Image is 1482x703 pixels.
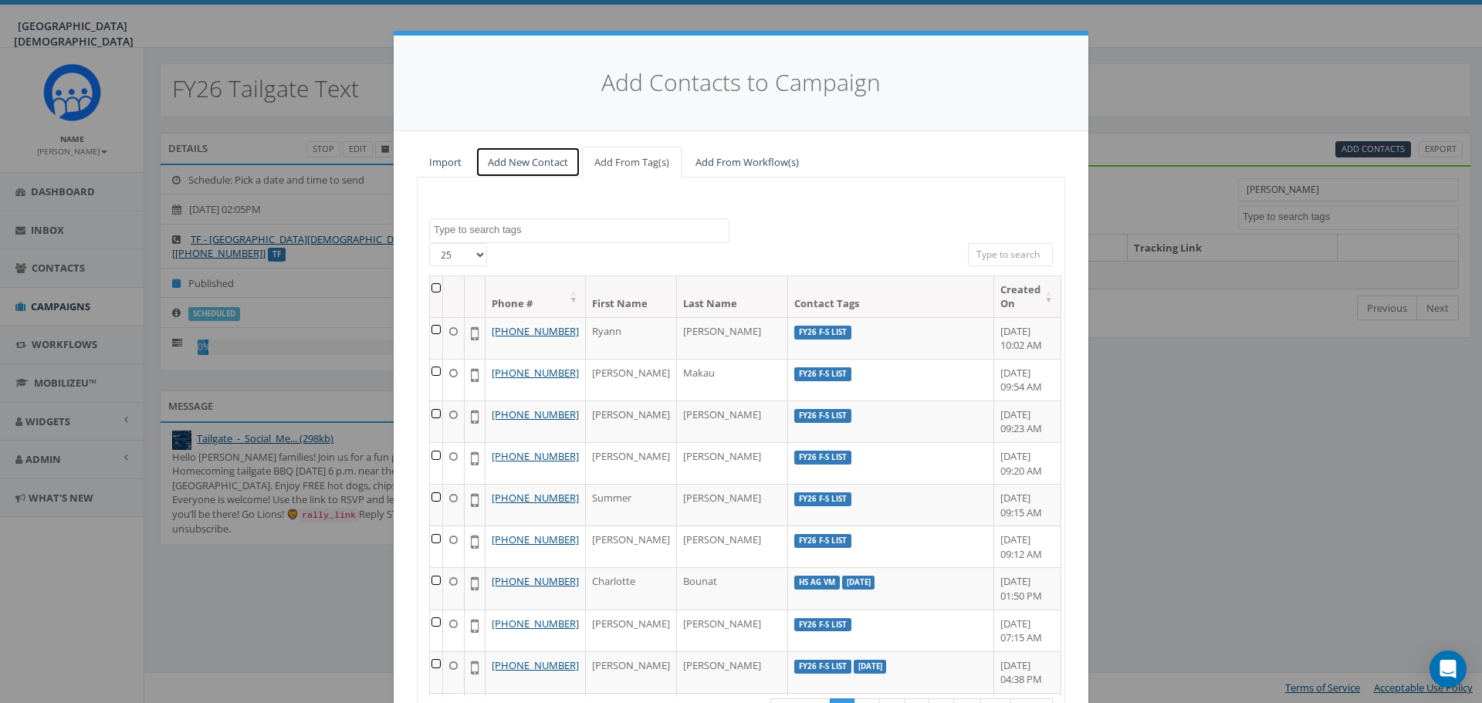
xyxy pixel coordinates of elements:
[677,359,788,401] td: Makau
[794,576,840,590] label: HS AG VM
[1430,651,1467,688] div: Open Intercom Messenger
[683,147,811,178] a: Add From Workflow(s)
[492,324,579,338] a: [PHONE_NUMBER]
[492,532,579,546] a: [PHONE_NUMBER]
[586,442,677,484] td: [PERSON_NAME]
[586,567,677,609] td: Charlotte
[677,651,788,693] td: [PERSON_NAME]
[586,651,677,693] td: [PERSON_NAME]
[475,147,580,178] a: Add New Contact
[586,359,677,401] td: [PERSON_NAME]
[586,401,677,442] td: [PERSON_NAME]
[677,276,788,317] th: Last Name
[586,610,677,651] td: [PERSON_NAME]
[492,366,579,380] a: [PHONE_NUMBER]
[492,574,579,588] a: [PHONE_NUMBER]
[794,409,851,423] label: FY26 F-S List
[677,484,788,526] td: [PERSON_NAME]
[794,492,851,506] label: FY26 F-S List
[994,359,1061,401] td: [DATE] 09:54 AM
[968,243,1053,266] input: Type to search
[417,147,474,178] a: Import
[677,401,788,442] td: [PERSON_NAME]
[677,567,788,609] td: Bounat
[794,326,851,340] label: FY26 F-S List
[677,526,788,567] td: [PERSON_NAME]
[994,317,1061,359] td: [DATE] 10:02 AM
[492,658,579,672] a: [PHONE_NUMBER]
[794,618,851,632] label: FY26 F-S List
[492,617,579,630] a: [PHONE_NUMBER]
[677,442,788,484] td: [PERSON_NAME]
[842,576,875,590] label: [DATE]
[586,276,677,317] th: First Name
[794,660,851,674] label: FY26 F-S List
[586,526,677,567] td: [PERSON_NAME]
[994,610,1061,651] td: [DATE] 07:15 AM
[854,660,887,674] label: [DATE]
[434,223,729,237] textarea: Search
[417,66,1065,100] h4: Add Contacts to Campaign
[582,147,682,178] a: Add From Tag(s)
[788,276,994,317] th: Contact Tags
[794,534,851,548] label: FY26 F-S List
[794,367,851,381] label: FY26 F-S List
[586,317,677,359] td: Ryann
[994,484,1061,526] td: [DATE] 09:15 AM
[994,526,1061,567] td: [DATE] 09:12 AM
[486,276,586,317] th: Phone #: activate to sort column ascending
[492,491,579,505] a: [PHONE_NUMBER]
[994,442,1061,484] td: [DATE] 09:20 AM
[492,449,579,463] a: [PHONE_NUMBER]
[994,276,1061,317] th: Created On: activate to sort column ascending
[492,407,579,421] a: [PHONE_NUMBER]
[586,484,677,526] td: Summer
[994,567,1061,609] td: [DATE] 01:50 PM
[677,610,788,651] td: [PERSON_NAME]
[794,451,851,465] label: FY26 F-S List
[677,317,788,359] td: [PERSON_NAME]
[994,401,1061,442] td: [DATE] 09:23 AM
[994,651,1061,693] td: [DATE] 04:38 PM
